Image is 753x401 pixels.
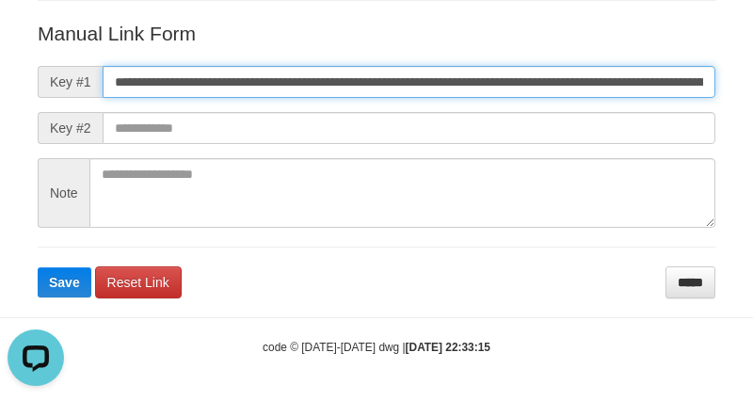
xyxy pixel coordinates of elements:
span: Key #2 [38,112,103,144]
span: Note [38,158,89,228]
button: Open LiveChat chat widget [8,8,64,64]
span: Reset Link [107,275,169,290]
span: Save [49,275,80,290]
span: Key #1 [38,66,103,98]
small: code © [DATE]-[DATE] dwg | [263,341,490,354]
a: Reset Link [95,266,182,298]
p: Manual Link Form [38,20,715,47]
button: Save [38,267,91,297]
strong: [DATE] 22:33:15 [406,341,490,354]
